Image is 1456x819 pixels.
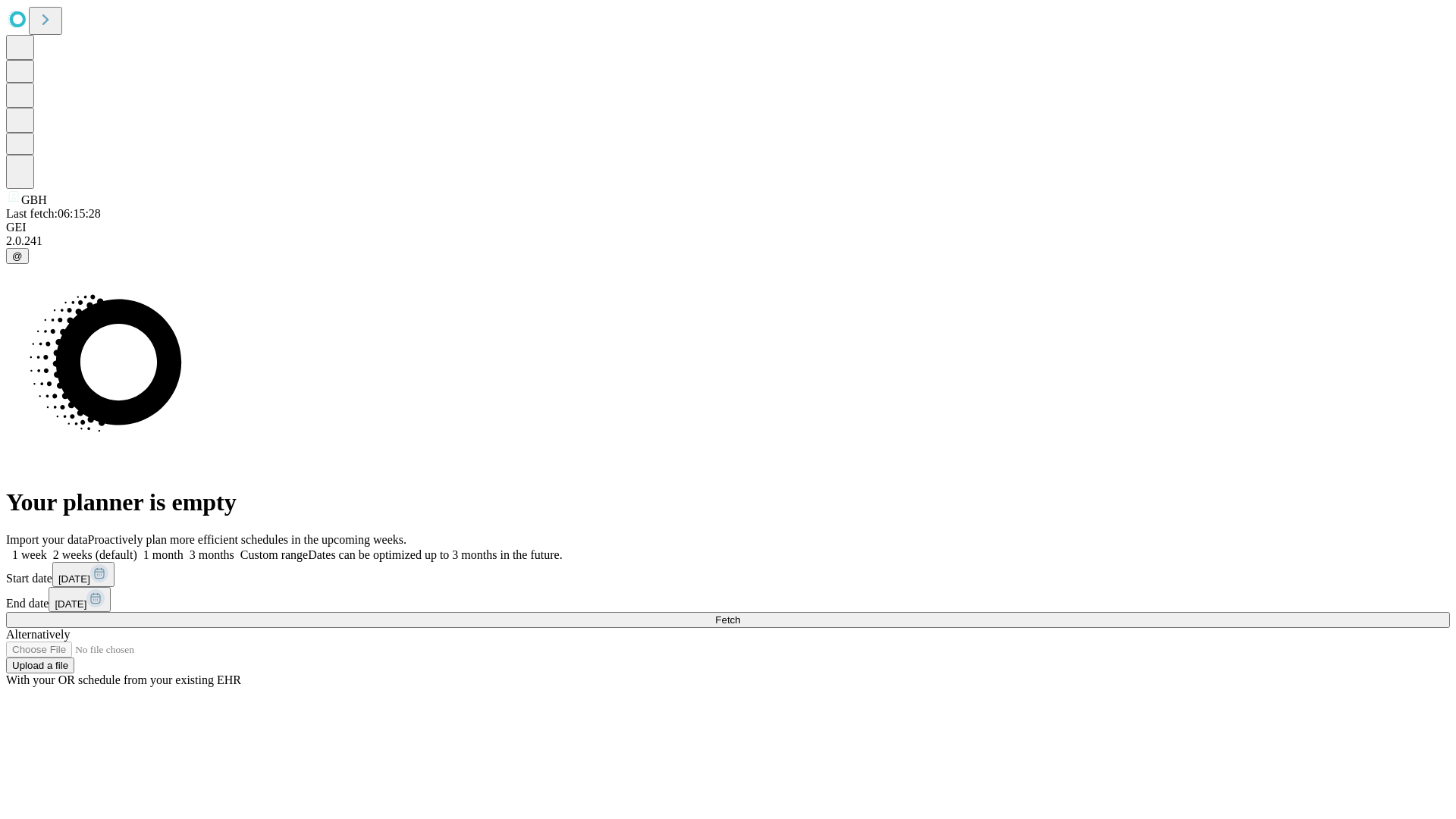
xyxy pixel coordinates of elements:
[6,673,241,686] span: With your OR schedule from your existing EHR
[6,657,74,673] button: Upload a file
[52,562,115,587] button: [DATE]
[6,533,88,546] span: Import your data
[6,628,70,641] span: Alternatively
[12,548,47,561] span: 1 week
[240,548,308,561] span: Custom range
[715,614,740,626] span: Fetch
[55,598,86,610] span: [DATE]
[143,548,184,561] span: 1 month
[308,548,562,561] span: Dates can be optimized up to 3 months in the future.
[190,548,234,561] span: 3 months
[53,548,137,561] span: 2 weeks (default)
[6,207,101,220] span: Last fetch: 06:15:28
[58,573,90,585] span: [DATE]
[49,587,111,612] button: [DATE]
[6,612,1450,628] button: Fetch
[88,533,406,546] span: Proactively plan more efficient schedules in the upcoming weeks.
[6,488,1450,516] h1: Your planner is empty
[21,193,47,206] span: GBH
[6,562,1450,587] div: Start date
[6,221,1450,234] div: GEI
[6,587,1450,612] div: End date
[12,250,23,262] span: @
[6,234,1450,248] div: 2.0.241
[6,248,29,264] button: @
